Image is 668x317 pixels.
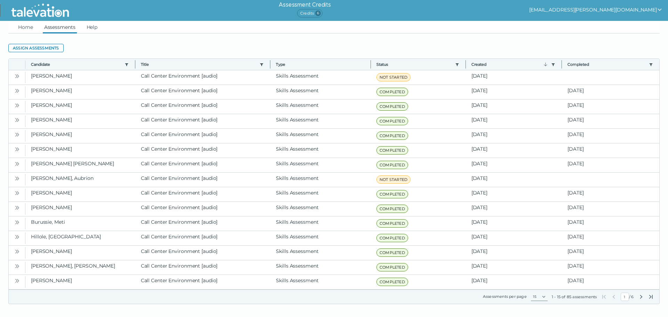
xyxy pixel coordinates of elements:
[25,70,135,85] clr-dg-cell: [PERSON_NAME]
[270,231,371,245] clr-dg-cell: Skills Assessment
[135,246,271,260] clr-dg-cell: Call Center Environment [audio]
[14,176,20,181] cds-icon: Open
[270,202,371,216] clr-dg-cell: Skills Assessment
[562,129,659,143] clr-dg-cell: [DATE]
[376,132,408,140] span: COMPLETED
[466,260,562,275] clr-dg-cell: [DATE]
[13,145,21,153] button: Open
[562,202,659,216] clr-dg-cell: [DATE]
[567,62,646,67] button: Completed
[14,220,20,225] cds-icon: Open
[270,216,371,231] clr-dg-cell: Skills Assessment
[14,88,20,94] cds-icon: Open
[601,293,654,301] div: /
[135,187,271,201] clr-dg-cell: Call Center Environment [audio]
[368,57,373,72] button: Column resize handle
[141,62,257,67] button: Title
[466,70,562,85] clr-dg-cell: [DATE]
[376,278,408,286] span: COMPLETED
[562,114,659,128] clr-dg-cell: [DATE]
[135,173,271,187] clr-dg-cell: Call Center Environment [audio]
[276,62,365,67] span: Type
[466,143,562,158] clr-dg-cell: [DATE]
[13,101,21,109] button: Open
[562,216,659,231] clr-dg-cell: [DATE]
[562,231,659,245] clr-dg-cell: [DATE]
[14,234,20,240] cds-icon: Open
[552,294,597,300] div: 1 - 15 of 85 assessments
[13,130,21,138] button: Open
[13,247,21,255] button: Open
[483,294,527,299] label: Assessments per page
[466,187,562,201] clr-dg-cell: [DATE]
[559,57,564,72] button: Column resize handle
[601,294,607,300] button: First Page
[376,263,408,271] span: COMPLETED
[529,6,662,14] button: show user actions
[471,62,549,67] button: Created
[466,85,562,99] clr-dg-cell: [DATE]
[14,103,20,108] cds-icon: Open
[648,294,654,300] button: Last Page
[25,202,135,216] clr-dg-cell: [PERSON_NAME]
[466,100,562,114] clr-dg-cell: [DATE]
[268,57,272,72] button: Column resize handle
[135,129,271,143] clr-dg-cell: Call Center Environment [audio]
[376,88,408,96] span: COMPLETED
[13,262,21,270] button: Open
[376,205,408,213] span: COMPLETED
[376,248,408,257] span: COMPLETED
[85,21,99,33] a: Help
[135,114,271,128] clr-dg-cell: Call Center Environment [audio]
[562,100,659,114] clr-dg-cell: [DATE]
[638,294,644,300] button: Next Page
[562,260,659,275] clr-dg-cell: [DATE]
[135,202,271,216] clr-dg-cell: Call Center Environment [audio]
[25,173,135,187] clr-dg-cell: [PERSON_NAME], Aubrion
[466,246,562,260] clr-dg-cell: [DATE]
[270,246,371,260] clr-dg-cell: Skills Assessment
[43,21,77,33] a: Assessments
[562,275,659,289] clr-dg-cell: [DATE]
[8,44,64,52] button: Assign assessments
[14,263,20,269] cds-icon: Open
[562,158,659,172] clr-dg-cell: [DATE]
[135,85,271,99] clr-dg-cell: Call Center Environment [audio]
[466,216,562,231] clr-dg-cell: [DATE]
[25,114,135,128] clr-dg-cell: [PERSON_NAME]
[14,117,20,123] cds-icon: Open
[13,72,21,80] button: Open
[270,114,371,128] clr-dg-cell: Skills Assessment
[14,249,20,254] cds-icon: Open
[376,102,408,111] span: COMPLETED
[376,219,408,228] span: COMPLETED
[270,70,371,85] clr-dg-cell: Skills Assessment
[562,246,659,260] clr-dg-cell: [DATE]
[135,216,271,231] clr-dg-cell: Call Center Environment [audio]
[14,146,20,152] cds-icon: Open
[135,143,271,158] clr-dg-cell: Call Center Environment [audio]
[13,203,21,212] button: Open
[376,161,408,169] span: COMPLETED
[621,293,629,301] input: Current Page
[466,202,562,216] clr-dg-cell: [DATE]
[135,100,271,114] clr-dg-cell: Call Center Environment [audio]
[25,158,135,172] clr-dg-cell: [PERSON_NAME] [PERSON_NAME]
[315,10,321,16] span: 6
[25,129,135,143] clr-dg-cell: [PERSON_NAME]
[133,57,137,72] button: Column resize handle
[270,85,371,99] clr-dg-cell: Skills Assessment
[25,216,135,231] clr-dg-cell: Burussie, Meti
[14,73,20,79] cds-icon: Open
[270,173,371,187] clr-dg-cell: Skills Assessment
[270,260,371,275] clr-dg-cell: Skills Assessment
[25,85,135,99] clr-dg-cell: [PERSON_NAME]
[376,190,408,198] span: COMPLETED
[611,294,617,300] button: Previous Page
[466,114,562,128] clr-dg-cell: [DATE]
[270,275,371,289] clr-dg-cell: Skills Assessment
[13,86,21,95] button: Open
[270,129,371,143] clr-dg-cell: Skills Assessment
[135,70,271,85] clr-dg-cell: Call Center Environment [audio]
[466,158,562,172] clr-dg-cell: [DATE]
